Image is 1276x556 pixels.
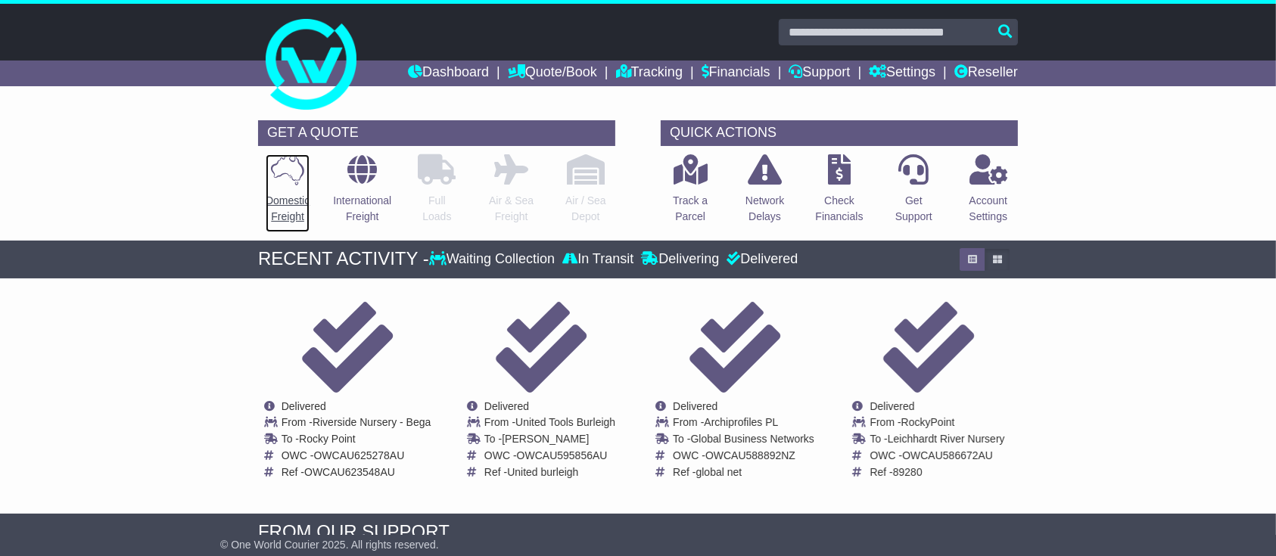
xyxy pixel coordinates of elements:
td: To - [282,433,431,449]
td: To - [870,433,1004,449]
span: 89280 [893,466,923,478]
td: To - [673,433,814,449]
a: AccountSettings [969,154,1009,233]
span: Archiprofiles PL [704,416,778,428]
p: Full Loads [418,193,456,225]
p: Get Support [895,193,932,225]
td: From - [673,416,814,433]
span: OWCAU595856AU [517,449,608,461]
td: From - [484,416,615,433]
td: To - [484,433,615,449]
p: Network Delays [745,193,784,225]
div: Delivered [723,251,798,268]
span: OWCAU623548AU [304,466,395,478]
td: OWC - [484,449,615,466]
a: Dashboard [408,61,489,86]
a: NetworkDelays [745,154,785,233]
span: Delivered [673,400,717,412]
div: RECENT ACTIVITY - [258,248,429,270]
span: Delivered [870,400,914,412]
span: Delivered [484,400,529,412]
span: RockyPoint [901,416,955,428]
a: CheckFinancials [815,154,864,233]
div: GET A QUOTE [258,120,615,146]
div: In Transit [559,251,637,268]
span: United burleigh [507,466,578,478]
span: OWCAU625278AU [313,449,404,461]
span: OWCAU588892NZ [705,449,795,461]
p: Check Financials [816,193,864,225]
p: Air / Sea Depot [565,193,606,225]
a: Track aParcel [672,154,708,233]
span: OWCAU586672AU [902,449,993,461]
a: GetSupport [895,154,933,233]
span: Rocky Point [299,433,356,445]
p: Track a Parcel [673,193,708,225]
a: Financials [702,61,770,86]
div: Delivering [637,251,723,268]
a: Tracking [616,61,683,86]
td: OWC - [673,449,814,466]
span: Riverside Nursery - Bega [313,416,431,428]
a: InternationalFreight [332,154,392,233]
span: Leichhardt River Nursery [888,433,1005,445]
a: Reseller [954,61,1018,86]
a: Settings [869,61,935,86]
div: Waiting Collection [429,251,559,268]
td: Ref - [870,466,1004,479]
p: Air & Sea Freight [489,193,534,225]
td: OWC - [870,449,1004,466]
span: global net [696,466,742,478]
td: Ref - [484,466,615,479]
td: OWC - [282,449,431,466]
p: International Freight [333,193,391,225]
p: Account Settings [969,193,1008,225]
p: Domestic Freight [266,193,310,225]
td: Ref - [282,466,431,479]
td: From - [870,416,1004,433]
a: Quote/Book [508,61,597,86]
span: Delivered [282,400,326,412]
div: FROM OUR SUPPORT [258,521,1018,543]
td: Ref - [673,466,814,479]
a: DomesticFreight [265,154,310,233]
span: United Tools Burleigh [515,416,615,428]
span: © One World Courier 2025. All rights reserved. [220,539,439,551]
span: Global Business Networks [690,433,814,445]
td: From - [282,416,431,433]
span: [PERSON_NAME] [502,433,589,445]
div: QUICK ACTIONS [661,120,1018,146]
a: Support [789,61,850,86]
